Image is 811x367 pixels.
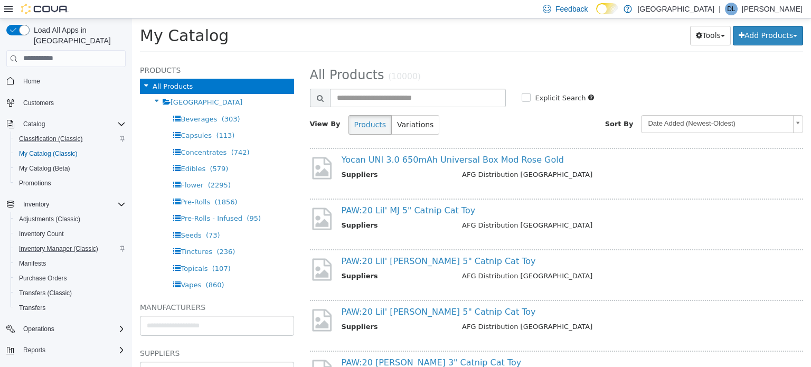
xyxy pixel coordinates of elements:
[74,262,92,270] span: (860)
[555,4,588,14] span: Feedback
[259,97,307,116] button: Variations
[400,74,454,85] label: Explicit Search
[19,323,59,335] button: Operations
[15,257,126,270] span: Manifests
[115,196,129,204] span: (95)
[49,229,80,237] span: Tinctures
[30,25,126,46] span: Load All Apps in [GEOGRAPHIC_DATA]
[727,3,735,15] span: DL
[19,289,72,297] span: Transfers (Classic)
[19,164,70,173] span: My Catalog (Beta)
[719,3,721,15] p: |
[2,343,130,357] button: Reports
[19,215,80,223] span: Adjustments (Classic)
[19,230,64,238] span: Inventory Count
[19,74,126,88] span: Home
[322,151,661,164] td: AFG Distribution [GEOGRAPHIC_DATA]
[23,77,40,86] span: Home
[2,117,130,131] button: Catalog
[19,323,126,335] span: Operations
[178,137,202,163] img: missing-image.png
[19,274,67,283] span: Purchase Orders
[19,198,126,211] span: Inventory
[15,242,126,255] span: Inventory Manager (Classic)
[80,246,99,254] span: (107)
[178,238,202,264] img: missing-image.png
[15,147,126,160] span: My Catalog (Classic)
[2,197,130,212] button: Inventory
[11,227,130,241] button: Inventory Count
[742,3,803,15] p: [PERSON_NAME]
[19,135,83,143] span: Classification (Classic)
[21,64,61,72] span: All Products
[15,177,55,190] a: Promotions
[8,328,162,341] h5: Suppliers
[49,213,69,221] span: Seeds
[210,252,323,266] th: Suppliers
[15,228,68,240] a: Inventory Count
[509,97,671,115] a: Date Added (Newest-Oldest)
[473,101,502,109] span: Sort By
[15,162,126,175] span: My Catalog (Beta)
[15,213,126,225] span: Adjustments (Classic)
[19,96,126,109] span: Customers
[15,242,102,255] a: Inventory Manager (Classic)
[11,300,130,315] button: Transfers
[15,302,126,314] span: Transfers
[322,303,661,316] td: AFG Distribution [GEOGRAPHIC_DATA]
[510,97,657,114] span: Date Added (Newest-Oldest)
[19,244,98,253] span: Inventory Manager (Classic)
[11,161,130,176] button: My Catalog (Beta)
[15,228,126,240] span: Inventory Count
[11,212,130,227] button: Adjustments (Classic)
[11,131,130,146] button: Classification (Classic)
[78,146,96,154] span: (579)
[49,246,76,254] span: Topicals
[84,113,102,121] span: (113)
[11,256,130,271] button: Manifests
[49,97,85,105] span: Beverages
[637,3,714,15] p: [GEOGRAPHIC_DATA]
[15,133,87,145] a: Classification (Classic)
[19,97,58,109] a: Customers
[11,241,130,256] button: Inventory Manager (Classic)
[21,4,69,14] img: Cova
[210,303,323,316] th: Suppliers
[49,163,71,171] span: Flower
[210,339,390,349] a: PAW:20 [PERSON_NAME] 3" Catnip Cat Toy
[19,344,126,356] span: Reports
[49,196,110,204] span: Pre-Rolls - Infused
[23,99,54,107] span: Customers
[725,3,738,15] div: Dayle Lewis
[19,149,78,158] span: My Catalog (Classic)
[19,118,126,130] span: Catalog
[322,202,661,215] td: AFG Distribution [GEOGRAPHIC_DATA]
[15,133,126,145] span: Classification (Classic)
[49,130,95,138] span: Concentrates
[19,259,46,268] span: Manifests
[15,287,126,299] span: Transfers (Classic)
[178,289,202,315] img: missing-image.png
[74,213,88,221] span: (73)
[19,118,49,130] button: Catalog
[19,179,51,187] span: Promotions
[39,80,111,88] span: [GEOGRAPHIC_DATA]
[99,130,118,138] span: (742)
[2,322,130,336] button: Operations
[558,7,599,27] button: Tools
[23,325,54,333] span: Operations
[178,101,209,109] span: View By
[210,136,432,146] a: Yocan UNI 3.0 650mAh Universal Box Mod Rose Gold
[49,113,80,121] span: Capsules
[15,147,82,160] a: My Catalog (Classic)
[2,73,130,89] button: Home
[322,252,661,266] td: AFG Distribution [GEOGRAPHIC_DATA]
[23,200,49,209] span: Inventory
[15,213,84,225] a: Adjustments (Classic)
[19,198,53,211] button: Inventory
[8,45,162,58] h5: Products
[210,151,323,164] th: Suppliers
[49,146,73,154] span: Edibles
[15,272,126,285] span: Purchase Orders
[19,75,44,88] a: Home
